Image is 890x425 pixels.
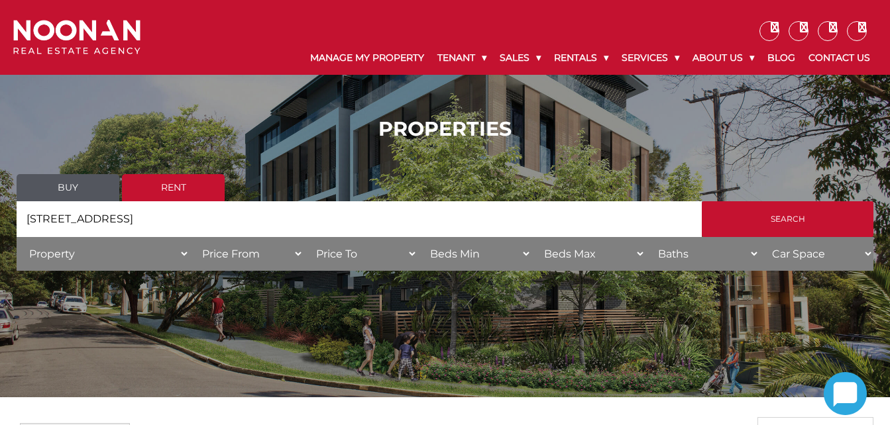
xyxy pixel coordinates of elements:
[547,41,615,75] a: Rentals
[17,174,119,201] a: Buy
[304,41,431,75] a: Manage My Property
[686,41,761,75] a: About Us
[761,41,802,75] a: Blog
[702,201,873,237] input: Search
[615,41,686,75] a: Services
[802,41,877,75] a: Contact Us
[17,201,702,237] input: Search by suburb, postcode or area
[17,117,873,141] h1: PROPERTIES
[431,41,493,75] a: Tenant
[493,41,547,75] a: Sales
[122,174,225,201] a: Rent
[13,20,140,55] img: Noonan Real Estate Agency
